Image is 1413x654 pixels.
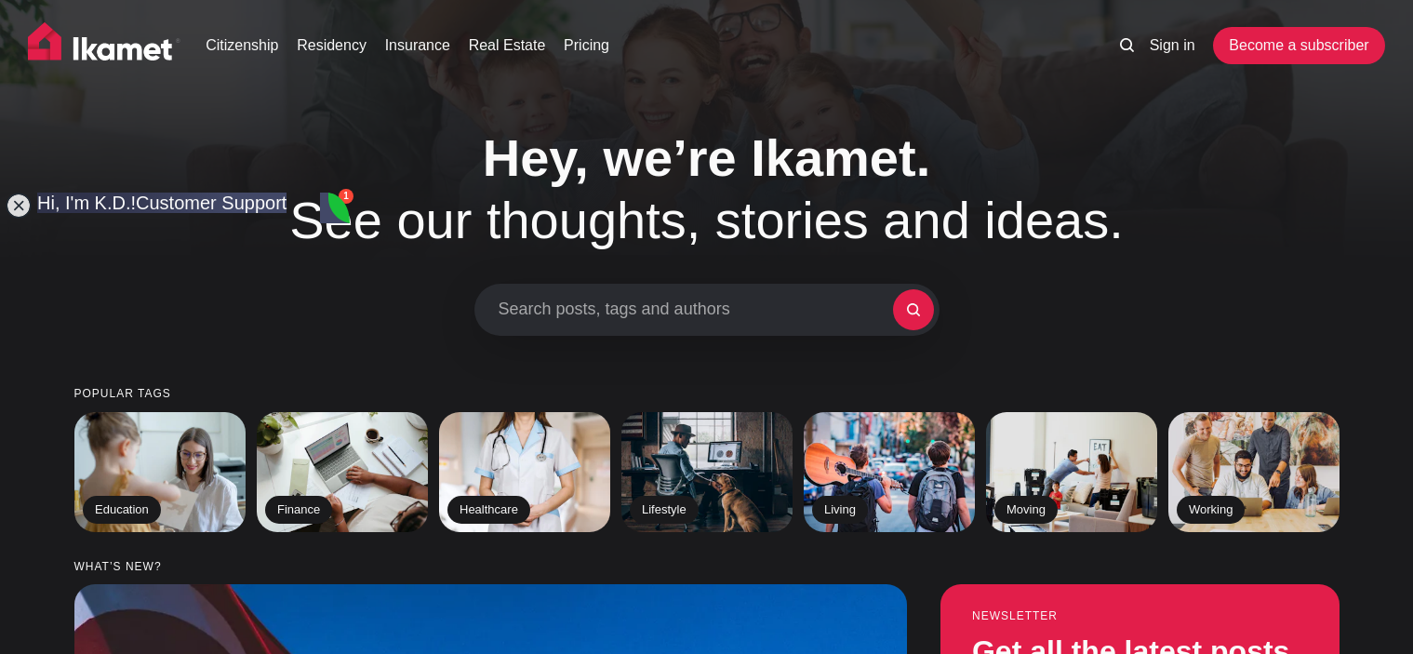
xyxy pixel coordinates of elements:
[1177,496,1245,524] h2: Working
[1150,34,1195,57] a: Sign in
[621,412,793,532] a: Lifestyle
[804,412,975,532] a: Living
[564,34,609,57] a: Pricing
[499,300,893,320] span: Search posts, tags and authors
[483,128,930,187] span: Hey, we’re Ikamet.
[971,610,1307,622] small: Newsletter
[994,496,1058,524] h2: Moving
[1168,412,1340,532] a: Working
[630,496,699,524] h2: Lifestyle
[439,412,610,532] a: Healthcare
[257,412,428,532] a: Finance
[447,496,530,524] h2: Healthcare
[1213,27,1384,64] a: Become a subscriber
[28,22,180,69] img: Ikamet home
[74,388,1340,400] small: Popular tags
[469,34,546,57] a: Real Estate
[206,34,278,57] a: Citizenship
[385,34,450,57] a: Insurance
[986,412,1157,532] a: Moving
[233,127,1181,251] h1: See our thoughts, stories and ideas.
[74,561,1340,573] small: What’s new?
[297,34,367,57] a: Residency
[812,496,868,524] h2: Living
